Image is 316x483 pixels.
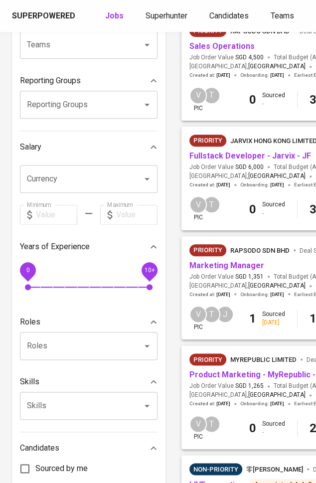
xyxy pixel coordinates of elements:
[116,205,158,225] input: Value
[271,11,294,20] span: Teams
[20,237,158,257] div: Years of Experience
[189,72,230,79] span: Created at :
[203,196,220,213] div: T
[235,382,264,390] span: SGD 1,265
[249,93,256,107] b: 0
[35,463,88,475] span: Sourced by me
[189,382,264,390] span: Job Order Value
[144,266,155,273] span: 10+
[189,53,264,62] span: Job Order Value
[105,10,126,22] a: Jobs
[189,390,306,400] span: [GEOGRAPHIC_DATA] ,
[189,181,230,188] span: Created at :
[20,316,40,328] p: Roles
[12,10,75,22] div: Superpowered
[189,87,207,104] div: V
[248,171,306,181] span: [GEOGRAPHIC_DATA]
[240,400,284,407] span: Onboarding :
[189,196,207,222] div: pic
[189,415,207,433] div: V
[140,98,154,112] button: Open
[248,281,306,291] span: [GEOGRAPHIC_DATA]
[20,141,41,153] p: Salary
[230,247,290,254] span: Rapsodo Sdn Bhd
[240,291,284,298] span: Onboarding :
[249,312,256,325] b: 1
[189,400,230,407] span: Created at :
[270,72,284,79] span: [DATE]
[189,163,264,171] span: Job Order Value
[26,266,29,273] span: 0
[270,291,284,298] span: [DATE]
[189,306,207,323] div: V
[270,400,284,407] span: [DATE]
[262,420,285,437] div: Sourced
[216,306,234,323] div: J
[262,428,285,437] div: -
[270,181,284,188] span: [DATE]
[249,421,256,435] b: 0
[189,151,311,161] a: Fullstack Developer - Jarvix - JF
[189,62,306,72] span: [GEOGRAPHIC_DATA] ,
[20,71,158,91] div: Reporting Groups
[20,75,81,87] p: Reporting Groups
[140,339,154,353] button: Open
[20,442,59,454] p: Candidates
[146,10,189,22] a: Superhunter
[146,11,187,20] span: Superhunter
[140,172,154,186] button: Open
[203,415,220,433] div: T
[189,41,255,51] a: Sales Operations
[209,10,251,22] a: Candidates
[189,281,306,291] span: [GEOGRAPHIC_DATA] ,
[36,205,77,225] input: Value
[216,72,230,79] span: [DATE]
[105,11,124,20] b: Jobs
[262,319,285,327] div: [DATE]
[230,356,297,363] span: MyRepublic Limited
[262,100,285,108] div: -
[216,291,230,298] span: [DATE]
[189,87,207,113] div: pic
[262,310,285,327] div: Sourced
[248,62,306,72] span: [GEOGRAPHIC_DATA]
[240,181,284,188] span: Onboarding :
[189,196,207,213] div: V
[189,245,226,255] span: Priority
[189,415,207,441] div: pic
[20,137,158,157] div: Salary
[189,261,264,270] a: Marketing Manager
[189,136,226,146] span: Priority
[262,91,285,108] div: Sourced
[209,11,249,20] span: Candidates
[12,10,77,22] a: Superpowered
[140,399,154,413] button: Open
[240,72,284,79] span: Onboarding :
[189,306,207,331] div: pic
[189,171,306,181] span: [GEOGRAPHIC_DATA] ,
[262,200,285,217] div: Sourced
[246,466,303,473] span: 零[PERSON_NAME]
[203,87,220,104] div: T
[248,390,306,400] span: [GEOGRAPHIC_DATA]
[20,241,90,253] p: Years of Experience
[189,273,264,281] span: Job Order Value
[235,53,264,62] span: SGD 4,500
[20,372,158,392] div: Skills
[189,355,226,365] span: Priority
[140,38,154,52] button: Open
[189,244,226,256] div: New Job received from Demand Team
[20,312,158,332] div: Roles
[189,353,226,365] div: New Job received from Demand Team
[216,181,230,188] span: [DATE]
[189,465,242,475] span: Non-Priority
[20,376,39,388] p: Skills
[20,438,158,458] div: Candidates
[216,400,230,407] span: [DATE]
[271,10,296,22] a: Teams
[262,209,285,218] div: -
[189,463,242,475] div: Hiring on Hold, On Hold for market research
[189,291,230,298] span: Created at :
[235,273,264,281] span: SGD 1,351
[235,163,264,171] span: SGD 6,000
